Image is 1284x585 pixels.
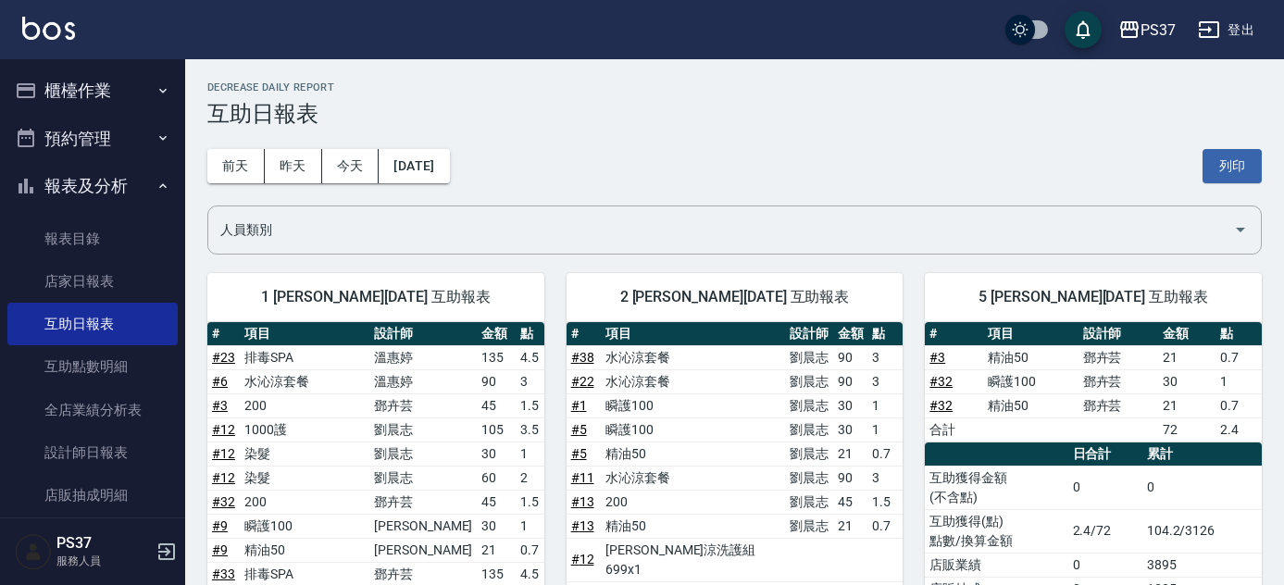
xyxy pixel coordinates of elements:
td: 90 [477,369,516,393]
td: 3 [867,345,903,369]
td: 瞬護100 [601,393,785,417]
span: 2 [PERSON_NAME][DATE] 互助報表 [589,288,881,306]
a: #22 [571,374,594,389]
a: 全店業績分析表 [7,389,178,431]
td: 劉晨志 [785,369,833,393]
img: Person [15,533,52,570]
td: 2.4 [1215,417,1262,442]
td: 排毒SPA [240,345,369,369]
th: # [925,322,983,346]
td: 2.4/72 [1068,509,1142,553]
a: #12 [212,446,235,461]
a: #13 [571,518,594,533]
td: 104.2/3126 [1142,509,1262,553]
a: #9 [212,542,228,557]
h3: 互助日報表 [207,101,1262,127]
td: 精油50 [983,345,1078,369]
td: 染髮 [240,442,369,466]
td: 3.5 [516,417,551,442]
td: 染髮 [240,466,369,490]
td: 合計 [925,417,983,442]
td: 21 [1158,393,1216,417]
button: 預約管理 [7,115,178,163]
td: 鄧卉芸 [369,393,477,417]
a: #5 [571,422,587,437]
th: 點 [516,322,551,346]
th: 金額 [833,322,868,346]
td: [PERSON_NAME]涼洗護組 699x1 [601,538,785,581]
td: 200 [601,490,785,514]
td: 45 [833,490,868,514]
a: #11 [571,470,594,485]
td: 1.5 [516,490,551,514]
td: 45 [477,393,516,417]
th: 設計師 [785,322,833,346]
td: 1 [516,514,551,538]
td: 30 [477,514,516,538]
button: 今天 [322,149,380,183]
td: 瞬護100 [983,369,1078,393]
th: 項目 [983,322,1078,346]
td: 30 [833,393,868,417]
td: 精油50 [601,442,785,466]
td: 30 [833,417,868,442]
td: 60 [477,466,516,490]
button: 報表及分析 [7,162,178,210]
td: [PERSON_NAME] [369,514,477,538]
td: 21 [833,442,868,466]
button: Open [1226,215,1255,244]
a: 報表目錄 [7,218,178,260]
td: 21 [833,514,868,538]
td: 鄧卉芸 [1078,393,1158,417]
th: 設計師 [1078,322,1158,346]
a: #32 [929,374,953,389]
td: 21 [1158,345,1216,369]
button: 昨天 [265,149,322,183]
td: 1000護 [240,417,369,442]
td: 90 [833,466,868,490]
td: 劉晨志 [369,466,477,490]
th: 項目 [601,322,785,346]
td: 1 [1215,369,1262,393]
a: #6 [212,374,228,389]
div: PS37 [1141,19,1176,42]
a: 店家日報表 [7,260,178,303]
td: 0 [1068,553,1142,577]
table: a dense table [925,322,1262,442]
a: #3 [929,350,945,365]
td: 劉晨志 [369,442,477,466]
td: 劉晨志 [785,514,833,538]
h2: Decrease Daily Report [207,81,1262,93]
a: #9 [212,518,228,533]
th: 點 [1215,322,1262,346]
td: 0.7 [867,514,903,538]
a: #38 [571,350,594,365]
button: 登出 [1191,13,1262,47]
td: 200 [240,393,369,417]
td: 精油50 [240,538,369,562]
td: 90 [833,345,868,369]
input: 人員名稱 [216,214,1226,246]
td: 0 [1142,466,1262,509]
th: 金額 [1158,322,1216,346]
td: 水沁涼套餐 [601,466,785,490]
td: 精油50 [983,393,1078,417]
td: 72 [1158,417,1216,442]
td: 水沁涼套餐 [240,369,369,393]
a: #33 [212,566,235,581]
td: 105 [477,417,516,442]
td: 溫惠婷 [369,345,477,369]
td: 瞬護100 [240,514,369,538]
th: 設計師 [369,322,477,346]
th: 項目 [240,322,369,346]
td: 1.5 [867,490,903,514]
span: 1 [PERSON_NAME][DATE] 互助報表 [230,288,522,306]
td: 鄧卉芸 [369,490,477,514]
td: 鄧卉芸 [1078,369,1158,393]
a: #12 [571,552,594,566]
td: 0.7 [1215,393,1262,417]
td: 店販業績 [925,553,1067,577]
td: [PERSON_NAME] [369,538,477,562]
a: #12 [212,470,235,485]
td: 3895 [1142,553,1262,577]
